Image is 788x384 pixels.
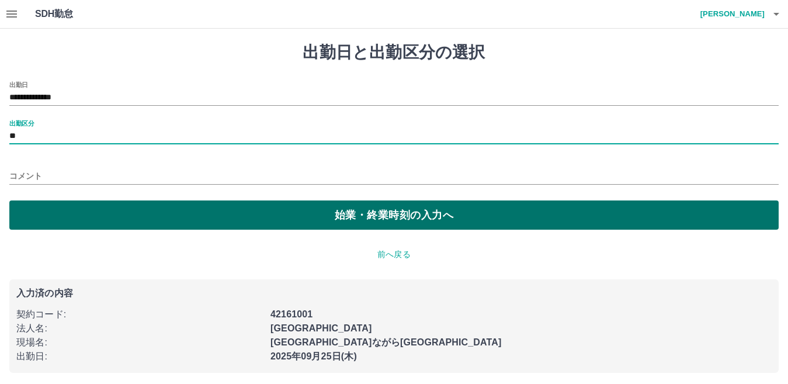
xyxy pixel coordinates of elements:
label: 出勤日 [9,80,28,89]
label: 出勤区分 [9,119,34,127]
p: 前へ戻る [9,248,779,261]
p: 出勤日 : [16,350,263,364]
p: 入力済の内容 [16,289,772,298]
b: 2025年09月25日(木) [270,351,357,361]
b: [GEOGRAPHIC_DATA]ながら[GEOGRAPHIC_DATA] [270,337,501,347]
p: 法人名 : [16,321,263,335]
b: 42161001 [270,309,313,319]
p: 現場名 : [16,335,263,350]
button: 始業・終業時刻の入力へ [9,200,779,230]
b: [GEOGRAPHIC_DATA] [270,323,372,333]
h1: 出勤日と出勤区分の選択 [9,43,779,63]
p: 契約コード : [16,307,263,321]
